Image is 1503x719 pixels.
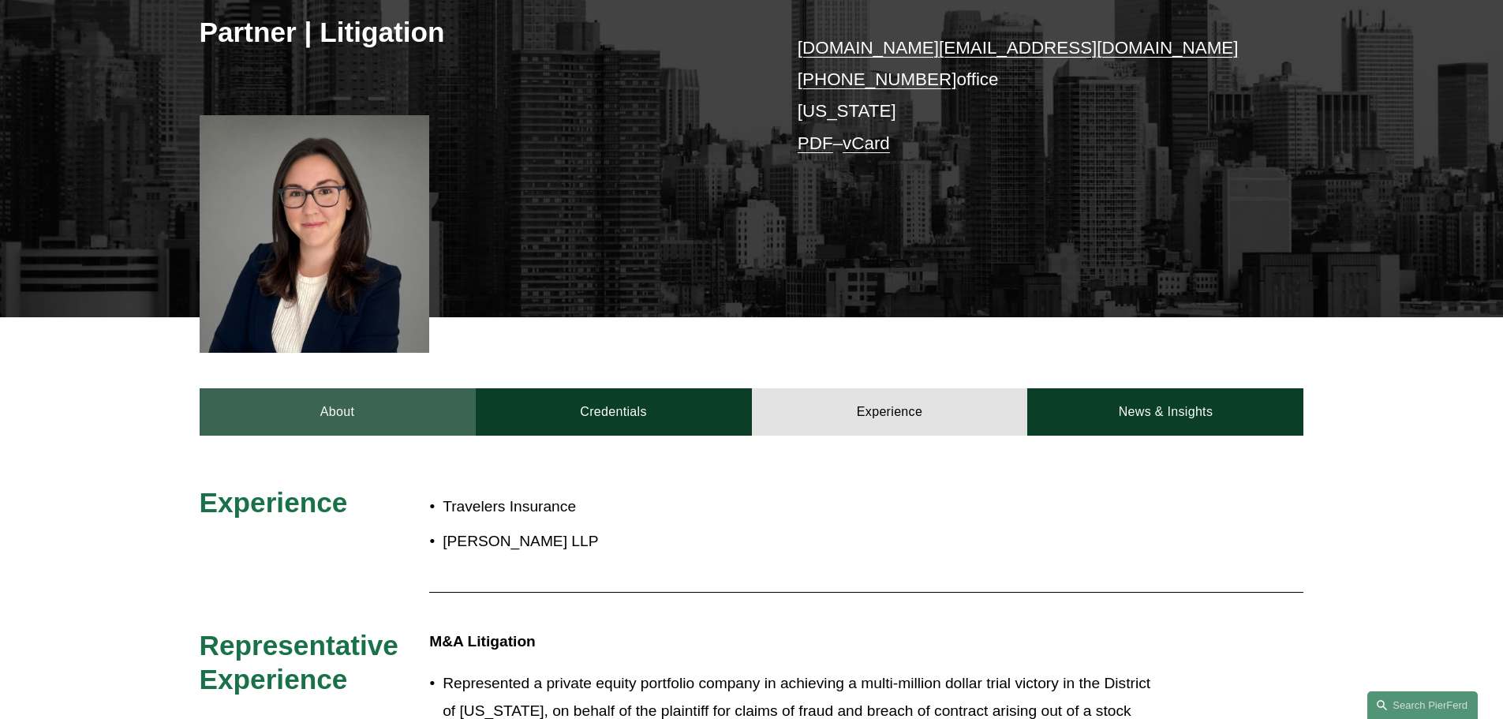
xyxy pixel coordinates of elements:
[1027,388,1303,436] a: News & Insights
[200,15,752,50] h3: Partner | Litigation
[843,133,890,153] a: vCard
[752,388,1028,436] a: Experience
[443,528,1165,556] p: [PERSON_NAME] LLP
[476,388,752,436] a: Credentials
[798,133,833,153] a: PDF
[443,493,1165,521] p: Travelers Insurance
[429,633,536,650] strong: M&A Litigation
[798,32,1258,159] p: office [US_STATE] –
[1367,691,1478,719] a: Search this site
[798,38,1239,58] a: [DOMAIN_NAME][EMAIL_ADDRESS][DOMAIN_NAME]
[798,69,957,89] a: [PHONE_NUMBER]
[200,388,476,436] a: About
[200,630,406,695] span: Representative Experience
[200,487,348,518] span: Experience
